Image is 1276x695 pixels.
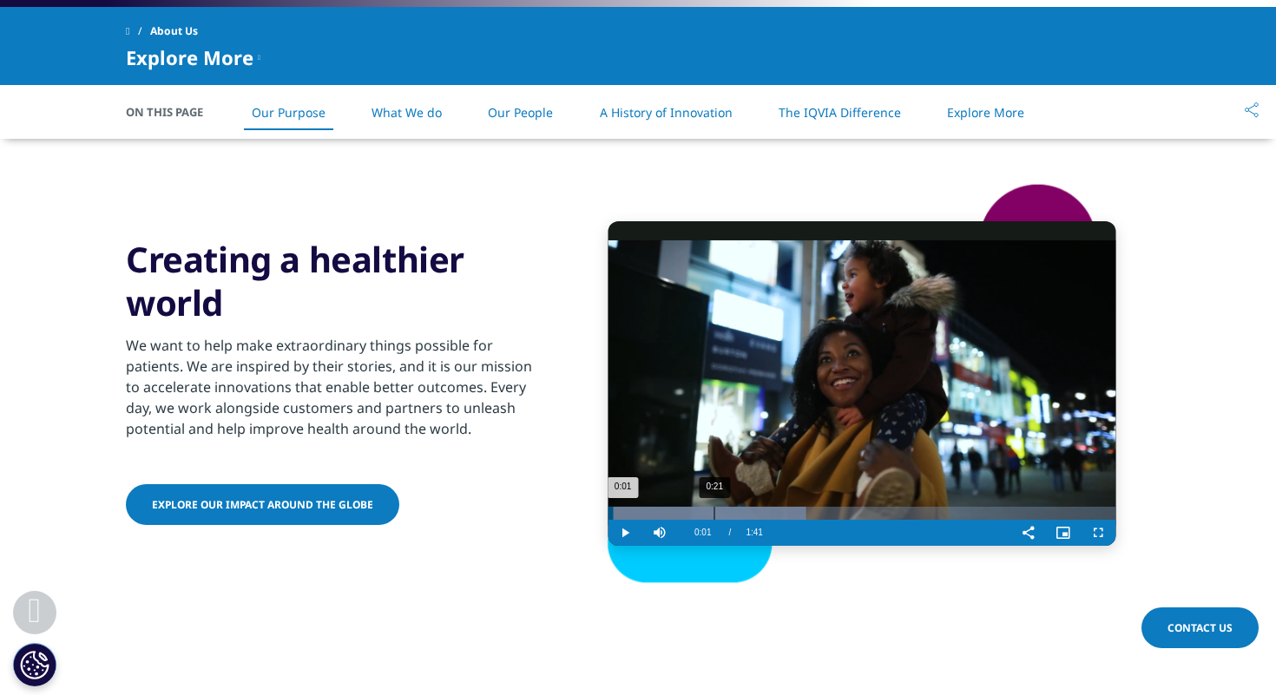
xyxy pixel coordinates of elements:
span: On This Page [126,103,221,121]
a: Our People [488,104,553,121]
span: 1:41 [746,520,762,546]
div: Progress Bar [608,507,1115,520]
button: Share [1011,520,1046,546]
button: Play [608,520,642,546]
img: shape-2.png [573,182,1150,585]
span: Explore More [126,47,253,68]
button: Mute [642,520,677,546]
a: A History of Innovation [600,104,733,121]
a: Explore More [947,104,1024,121]
span: / [728,528,731,537]
a: Our Purpose [252,104,326,121]
button: Cookies Settings [13,643,56,686]
a: What We do [372,104,442,121]
span: About Us [150,16,198,47]
a: Contact Us [1141,607,1259,648]
a: Explore our impact around the globe [126,484,399,525]
h3: Creating a healthier world [126,238,547,325]
span: 0:01 [694,520,711,546]
a: The IQVIA Difference [779,104,901,121]
button: Picture-in-Picture [1046,520,1081,546]
span: Contact Us [1167,620,1233,635]
button: Fullscreen [1081,520,1115,546]
p: We want to help make extraordinary things possible for patients. We are inspired by their stories... [126,335,547,449]
video-js: Video Player [608,221,1115,546]
span: Explore our impact around the globe [152,497,373,512]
